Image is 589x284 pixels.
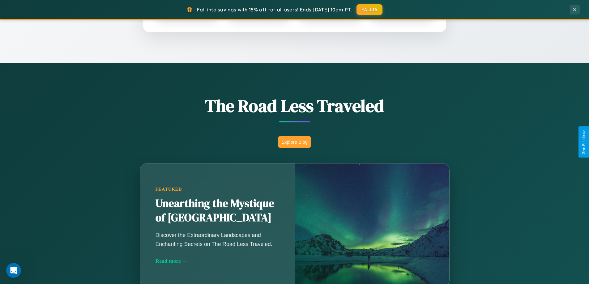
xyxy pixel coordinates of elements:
h1: The Road Less Traveled [109,94,480,118]
button: Explore Blog [278,136,311,148]
div: Read more → [156,258,279,264]
span: Fall into savings with 15% off for all users! Ends [DATE] 10am PT. [197,6,352,13]
div: Featured [156,187,279,192]
div: Give Feedback [582,129,586,155]
iframe: Intercom live chat [6,263,21,278]
button: FALL15 [356,4,382,15]
h2: Unearthing the Mystique of [GEOGRAPHIC_DATA] [156,197,279,225]
p: Discover the Extraordinary Landscapes and Enchanting Secrets on The Road Less Traveled. [156,231,279,248]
